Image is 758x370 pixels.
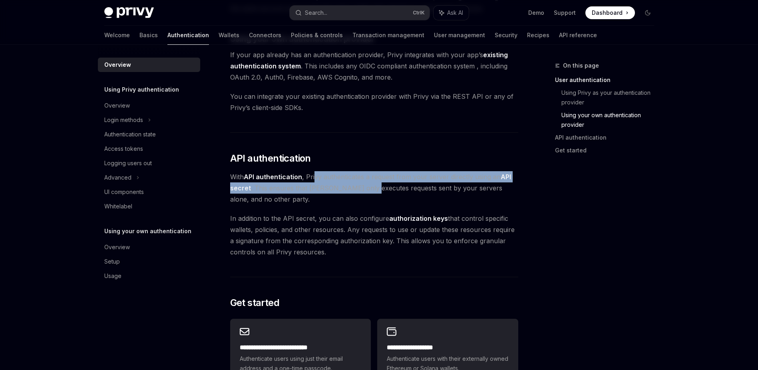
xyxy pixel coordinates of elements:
[98,199,200,214] a: Whitelabel
[98,269,200,283] a: Usage
[230,91,518,113] span: You can integrate your existing authentication provider with Privy via the REST API or any of Pri...
[434,26,485,45] a: User management
[167,26,209,45] a: Authentication
[249,26,281,45] a: Connectors
[104,242,130,252] div: Overview
[104,173,131,182] div: Advanced
[104,187,144,197] div: UI components
[555,131,661,144] a: API authentication
[244,173,302,181] strong: API authentication
[104,85,179,94] h5: Using Privy authentication
[561,109,661,131] a: Using your own authentication provider
[559,26,597,45] a: API reference
[104,158,152,168] div: Logging users out
[98,240,200,254] a: Overview
[592,9,623,17] span: Dashboard
[555,144,661,157] a: Get started
[98,254,200,269] a: Setup
[585,6,635,19] a: Dashboard
[352,26,424,45] a: Transaction management
[389,214,448,222] strong: authorization keys
[230,171,518,205] span: With , Privy authenticates a request from your server directly using an . This ensures that [PERS...
[230,213,518,258] span: In addition to the API secret, you can also configure that control specific wallets, policies, an...
[291,26,343,45] a: Policies & controls
[104,130,156,139] div: Authentication state
[555,74,661,86] a: User authentication
[98,156,200,170] a: Logging users out
[527,26,549,45] a: Recipes
[528,9,544,17] a: Demo
[561,86,661,109] a: Using Privy as your authentication provider
[104,60,131,70] div: Overview
[305,8,327,18] div: Search...
[290,6,430,20] button: Search...CtrlK
[434,6,469,20] button: Ask AI
[641,6,654,19] button: Toggle dark mode
[98,98,200,113] a: Overview
[98,142,200,156] a: Access tokens
[104,101,130,110] div: Overview
[104,26,130,45] a: Welcome
[139,26,158,45] a: Basics
[104,7,154,18] img: dark logo
[104,226,191,236] h5: Using your own authentication
[230,152,311,165] span: API authentication
[413,10,425,16] span: Ctrl K
[98,127,200,142] a: Authentication state
[447,9,463,17] span: Ask AI
[98,185,200,199] a: UI components
[98,58,200,72] a: Overview
[219,26,239,45] a: Wallets
[104,202,132,211] div: Whitelabel
[563,61,599,70] span: On this page
[104,144,143,154] div: Access tokens
[104,115,143,125] div: Login methods
[230,49,518,83] span: If your app already has an authentication provider, Privy integrates with your app’s . This inclu...
[495,26,517,45] a: Security
[104,257,120,266] div: Setup
[104,271,121,281] div: Usage
[554,9,576,17] a: Support
[230,296,279,309] span: Get started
